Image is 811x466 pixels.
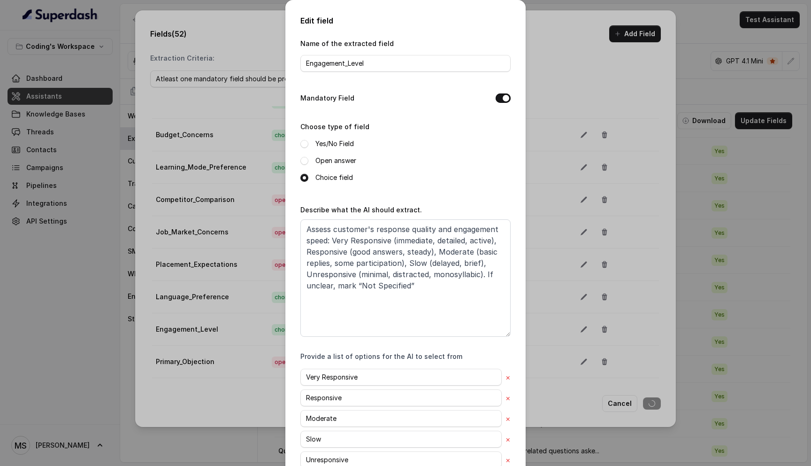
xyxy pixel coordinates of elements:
input: Option 1 [300,369,502,386]
button: × [505,434,511,445]
label: Provide a list of options for the AI to select from [300,352,462,361]
button: × [505,392,511,404]
label: Yes/No Field [315,138,354,149]
button: × [505,413,511,424]
input: Option 4 [300,431,502,448]
label: Mandatory Field [300,93,354,104]
label: Name of the extracted field [300,39,394,47]
button: × [505,372,511,383]
label: Choice field [315,172,353,183]
h2: Edit field [300,15,511,26]
label: Describe what the AI should extract. [300,206,422,214]
label: Open answer [315,155,356,166]
button: × [505,454,511,466]
textarea: Assess customer's response quality and engagement speed: Very Responsive (immediate, detailed, ac... [300,219,511,337]
input: Option 2 [300,389,502,406]
label: Choose type of field [300,123,369,131]
input: Option 3 [300,410,502,427]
